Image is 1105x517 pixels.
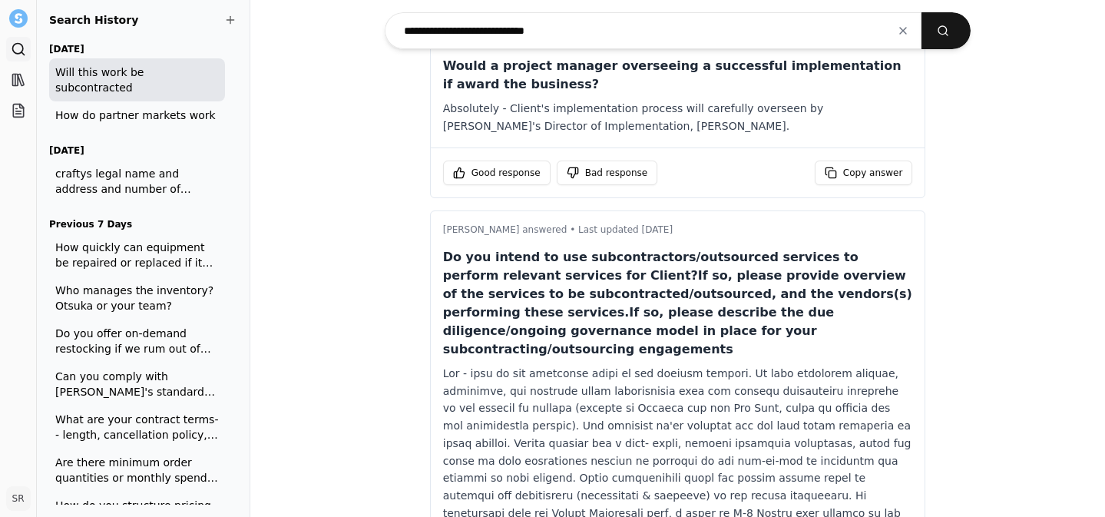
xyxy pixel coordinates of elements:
button: Good response [443,161,551,185]
button: Bad response [557,161,658,185]
span: craftys legal name and address and number of employees [55,166,219,197]
span: Who manages the inventory? Otsuka or your team? [55,283,219,313]
span: How quickly can equipment be repaired or replaced if it breaks down? [55,240,219,270]
span: How do partner markets work [55,108,219,123]
h2: Search History [49,12,237,28]
a: Search [6,37,31,61]
span: Good response [471,167,541,179]
button: Copy answer [815,161,913,185]
span: What are your contract terms-- length, cancellation policy, trial period options? [55,412,219,442]
span: Can you comply with [PERSON_NAME]'s standard payment terms of Net 45 days? If not, please provide... [55,369,219,399]
h3: Previous 7 Days [49,215,225,234]
button: Settle [6,6,31,31]
span: Bad response [585,167,648,179]
h3: [DATE] [49,40,225,58]
span: Do you offer on-demand restocking if we rum out of items before scheduled service? [55,326,219,356]
button: Clear input [885,17,921,45]
button: SR [6,486,31,511]
img: Settle [9,9,28,28]
span: Will this work be subcontracted [55,65,219,95]
div: Absolutely - Client's implementation process will carefully overseen by [PERSON_NAME]'s Director ... [443,100,913,135]
a: Library [6,68,31,92]
p: Would a project manager overseeing a successful implementation if award the business? [443,57,913,94]
span: Are there minimum order quantities or monthly spend requirements? [55,455,219,486]
span: Copy answer [843,167,903,179]
p: Do you intend to use subcontractors/outsourced services to perform relevant services for Client?I... [443,248,913,359]
a: Projects [6,98,31,123]
p: [PERSON_NAME] answered • Last updated [DATE] [443,224,913,236]
h3: [DATE] [49,141,225,160]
